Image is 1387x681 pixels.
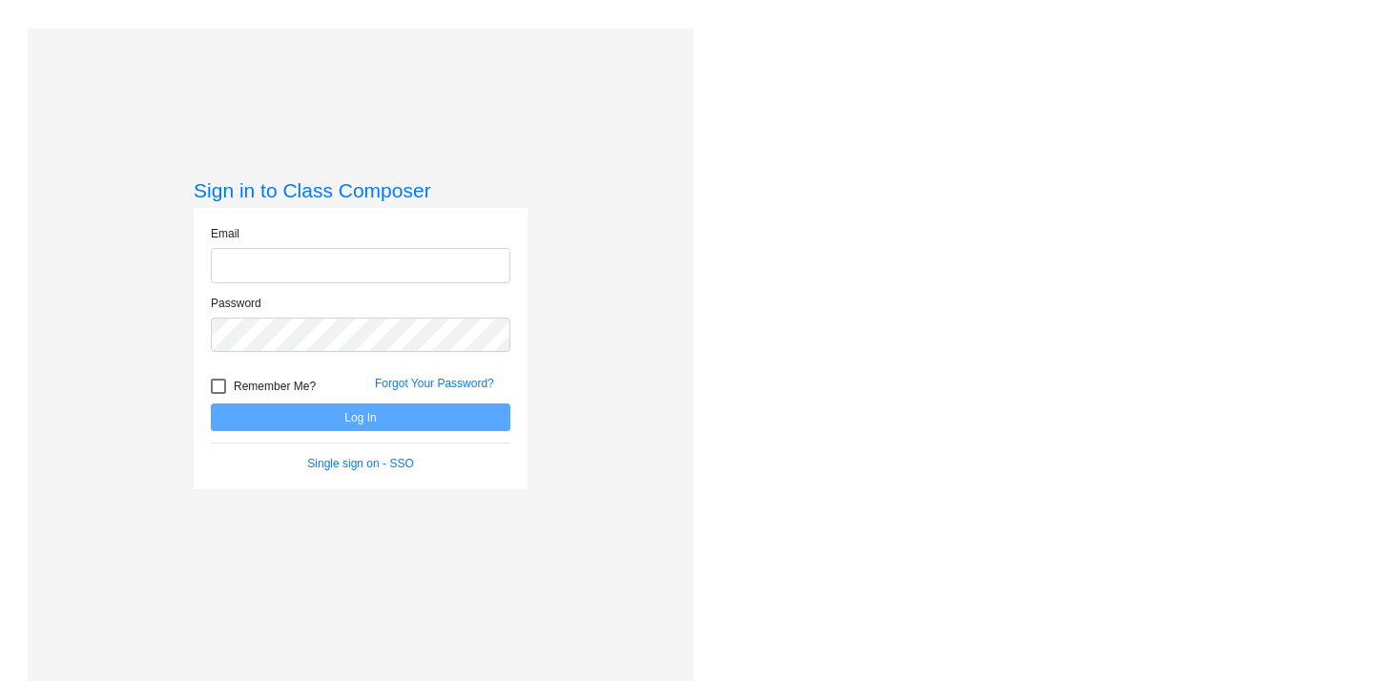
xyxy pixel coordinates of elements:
button: Log In [211,403,510,431]
a: Single sign on - SSO [307,457,413,470]
a: Forgot Your Password? [375,377,494,390]
label: Password [211,295,261,312]
label: Email [211,225,239,242]
h3: Sign in to Class Composer [194,178,528,202]
span: Remember Me? [234,375,316,398]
